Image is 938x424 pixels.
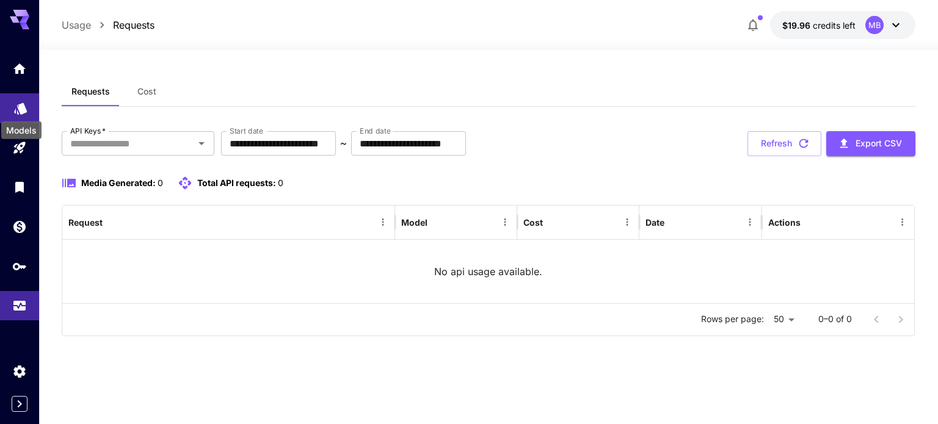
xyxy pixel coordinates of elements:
[104,214,121,231] button: Sort
[81,178,156,188] span: Media Generated:
[12,364,27,379] div: Settings
[68,217,103,228] div: Request
[818,313,852,325] p: 0–0 of 0
[782,20,813,31] span: $19.96
[619,214,636,231] button: Menu
[865,16,884,34] div: MB
[360,126,390,136] label: End date
[193,135,210,152] button: Open
[813,20,856,31] span: credits left
[747,131,821,156] button: Refresh
[12,295,27,311] div: Usage
[894,214,911,231] button: Menu
[158,178,163,188] span: 0
[496,214,514,231] button: Menu
[523,217,543,228] div: Cost
[197,178,276,188] span: Total API requests:
[1,121,42,139] div: Models
[434,264,542,279] p: No api usage available.
[12,256,27,271] div: API Keys
[71,86,110,97] span: Requests
[12,396,27,412] button: Expand sidebar
[12,219,27,234] div: Wallet
[401,217,427,228] div: Model
[12,140,27,156] div: Playground
[782,19,856,32] div: $19.95682
[12,177,27,192] div: Library
[701,313,764,325] p: Rows per page:
[666,214,683,231] button: Sort
[768,217,801,228] div: Actions
[62,18,155,32] nav: breadcrumb
[113,18,155,32] a: Requests
[769,311,799,328] div: 50
[340,136,347,151] p: ~
[770,11,915,39] button: $19.95682MB
[12,61,27,76] div: Home
[544,214,561,231] button: Sort
[70,126,106,136] label: API Keys
[374,214,391,231] button: Menu
[137,86,156,97] span: Cost
[741,214,758,231] button: Menu
[826,131,915,156] button: Export CSV
[13,98,28,113] div: Models
[230,126,263,136] label: Start date
[645,217,664,228] div: Date
[278,178,283,188] span: 0
[62,18,91,32] a: Usage
[429,214,446,231] button: Sort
